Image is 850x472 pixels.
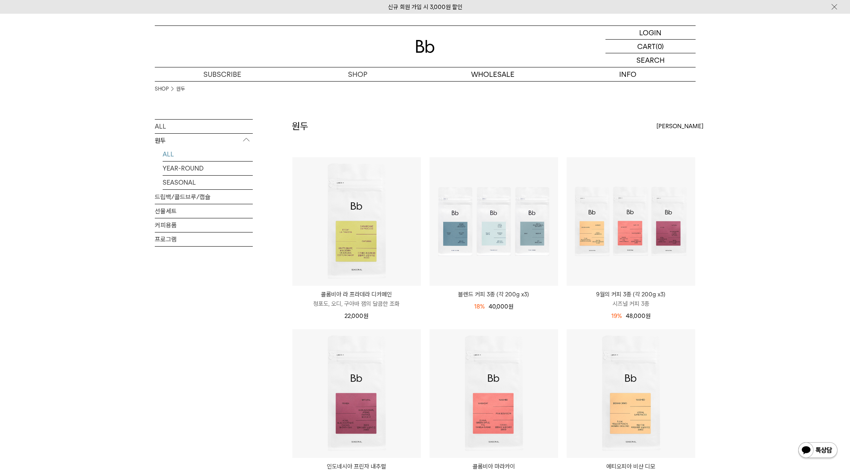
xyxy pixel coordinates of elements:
img: 로고 [416,40,435,53]
span: 원 [645,312,651,320]
span: 48,000 [626,312,651,320]
p: 청포도, 오디, 구아바 잼의 달콤한 조화 [292,299,421,309]
p: 원두 [155,134,253,148]
img: 블렌드 커피 3종 (각 200g x3) [430,157,558,286]
p: WHOLESALE [425,67,560,81]
p: 시즈널 커피 3종 [567,299,695,309]
span: 원 [508,303,513,310]
a: SEASONAL [163,176,253,189]
a: 신규 회원 가입 시 3,000원 할인 [388,4,462,11]
div: 19% [611,311,622,321]
a: SUBSCRIBE [155,67,290,81]
img: 에티오피아 비샨 디모 [567,329,695,458]
a: 드립백/콜드브루/캡슐 [155,190,253,204]
a: SHOP [155,85,169,93]
p: CART [637,40,656,53]
div: 18% [474,302,485,311]
a: 9월의 커피 3종 (각 200g x3) 시즈널 커피 3종 [567,290,695,309]
p: 9월의 커피 3종 (각 200g x3) [567,290,695,299]
a: 원두 [176,85,185,93]
a: 커피용품 [155,218,253,232]
a: 프로그램 [155,232,253,246]
span: [PERSON_NAME] [656,122,703,131]
p: 콜롬비아 마라카이 [430,462,558,471]
a: LOGIN [605,26,696,40]
a: 선물세트 [155,204,253,218]
p: 인도네시아 프린자 내추럴 [292,462,421,471]
p: LOGIN [639,26,662,39]
p: INFO [560,67,696,81]
p: 에티오피아 비샨 디모 [567,462,695,471]
span: 원 [363,312,368,320]
img: 9월의 커피 3종 (각 200g x3) [567,157,695,286]
a: SHOP [290,67,425,81]
a: 블렌드 커피 3종 (각 200g x3) [430,290,558,299]
p: 콜롬비아 라 프라데라 디카페인 [292,290,421,299]
img: 인도네시아 프린자 내추럴 [292,329,421,458]
img: 카카오톡 채널 1:1 채팅 버튼 [797,441,838,460]
a: 콜롬비아 라 프라데라 디카페인 청포도, 오디, 구아바 잼의 달콤한 조화 [292,290,421,309]
span: 40,000 [489,303,513,310]
p: (0) [656,40,664,53]
a: CART (0) [605,40,696,53]
a: ALL [163,147,253,161]
img: 콜롬비아 라 프라데라 디카페인 [292,157,421,286]
span: 22,000 [344,312,368,320]
h2: 원두 [292,120,308,133]
a: YEAR-ROUND [163,162,253,175]
a: ALL [155,120,253,133]
p: SEARCH [636,53,665,67]
img: 콜롬비아 마라카이 [430,329,558,458]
